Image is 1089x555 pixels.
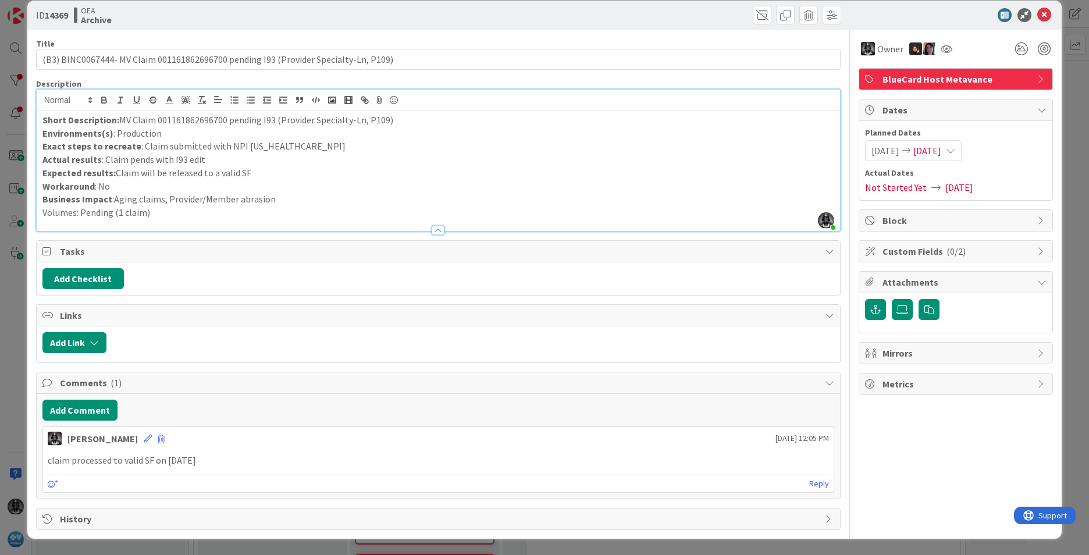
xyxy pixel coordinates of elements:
img: ddRgQ3yRm5LdI1ED0PslnJbT72KgN0Tb.jfif [818,212,834,229]
span: ID [36,8,68,22]
span: Attachments [882,275,1031,289]
span: ( 1 ) [111,377,122,389]
span: [DATE] [871,144,899,158]
span: Not Started Yet [865,180,927,194]
p: : Claim submitted with NPI [US_HEALTHCARE_NPI] [42,140,834,153]
strong: Expected results: [42,167,116,179]
b: Archive [81,15,112,24]
span: Tasks [60,244,819,258]
strong: Actual results [42,154,102,165]
span: Planned Dates [865,127,1047,139]
span: Links [60,308,819,322]
button: Add Link [42,332,106,353]
p: Claim will be released to a valid SF [42,166,834,180]
span: Custom Fields [882,244,1031,258]
span: [DATE] [913,144,941,158]
strong: Workaround [42,180,95,192]
strong: Exact steps to recreate [42,140,141,152]
p: :Aging claims, Provider/Member abrasion [42,193,834,206]
p: MV Claim 001161862696700 pending I93 (Provider Specialty-Ln, P109) [42,113,834,127]
p: : Production [42,127,834,140]
div: [PERSON_NAME] [67,432,138,446]
button: Add Checklist [42,268,124,289]
span: Support [24,2,53,16]
strong: Business Impact [42,193,112,205]
img: KG [48,432,62,446]
img: TC [923,42,936,55]
label: Title [36,38,55,49]
p: Volumes: Pending (1 claim) [42,206,834,219]
span: Metrics [882,377,1031,391]
img: ZB [909,42,922,55]
span: Actual Dates [865,167,1047,179]
input: type card name here... [36,49,841,70]
a: Reply [809,476,829,491]
span: Mirrors [882,346,1031,360]
p: : Claim pends with I93 edit [42,153,834,166]
span: Block [882,214,1031,227]
span: Description [36,79,81,89]
span: History [60,512,819,526]
p: : No [42,180,834,193]
strong: Environments(s) [42,127,113,139]
span: [DATE] 12:05 PM [775,432,829,444]
b: 14369 [45,9,68,21]
button: Add Comment [42,400,118,421]
span: OEA [81,6,112,15]
span: [DATE] [945,180,973,194]
span: Dates [882,103,1031,117]
span: BlueCard Host Metavance [882,72,1031,86]
span: ( 0/2 ) [946,246,966,257]
span: Owner [877,42,903,56]
p: claim processed to valid SF on [DATE] [48,454,829,467]
span: Comments [60,376,819,390]
strong: Short Description: [42,114,119,126]
img: KG [861,42,875,56]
